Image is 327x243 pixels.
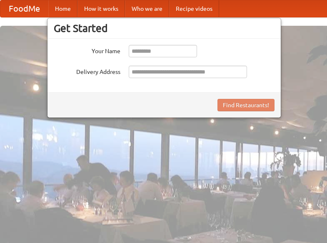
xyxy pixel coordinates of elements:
[217,99,275,111] button: Find Restaurants!
[77,0,125,17] a: How it works
[54,66,120,76] label: Delivery Address
[54,22,275,34] h3: Get Started
[125,0,169,17] a: Who we are
[48,0,77,17] a: Home
[54,45,120,55] label: Your Name
[169,0,219,17] a: Recipe videos
[0,0,48,17] a: FoodMe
